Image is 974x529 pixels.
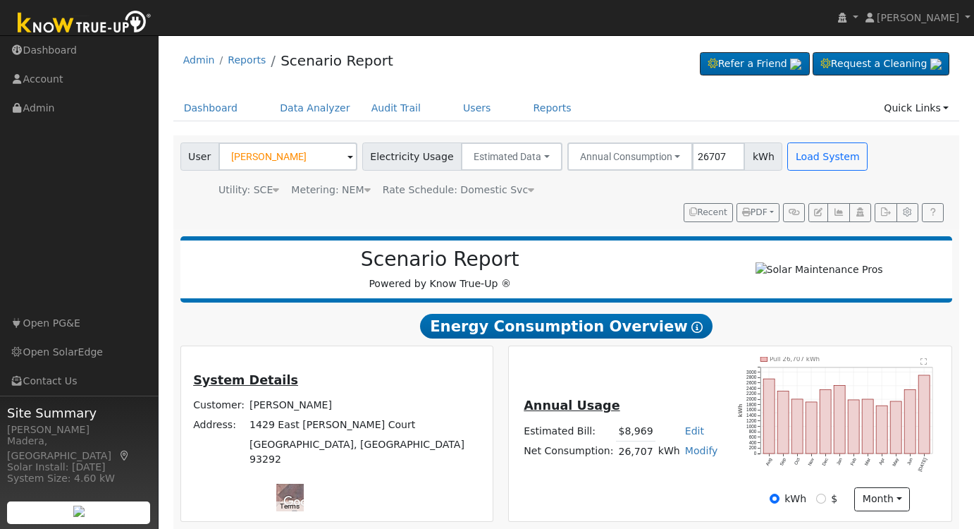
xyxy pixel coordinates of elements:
[684,203,733,223] button: Recent
[736,203,779,223] button: PDF
[247,415,483,434] td: 1429 East [PERSON_NAME] Court
[821,456,830,466] text: Dec
[793,457,801,466] text: Oct
[655,442,682,462] td: kWh
[616,421,655,442] td: $8,969
[746,375,757,379] text: 2800
[524,399,619,413] u: Annual Usage
[195,248,685,272] h2: Scenario Report
[834,385,845,454] rect: onclick=""
[746,418,757,423] text: 1200
[896,203,918,223] button: Settings
[877,12,959,23] span: [PERSON_NAME]
[218,142,357,171] input: Select a User
[863,456,871,466] text: Mar
[849,456,857,466] text: Feb
[783,203,805,223] button: Generate Report Link
[777,391,789,454] rect: onclick=""
[7,471,151,486] div: System Size: 4.60 kW
[746,380,757,385] text: 2600
[700,52,810,76] a: Refer a Friend
[280,493,326,511] a: Open this area in Google Maps (opens a new window)
[816,494,826,504] input: $
[191,415,247,434] td: Address:
[191,395,247,415] td: Customer:
[878,456,887,466] text: Apr
[746,369,757,374] text: 3000
[173,95,249,121] a: Dashboard
[765,456,773,466] text: Aug
[784,492,806,506] label: kWh
[746,423,757,428] text: 1000
[522,442,616,462] td: Net Consumption:
[835,456,843,466] text: Jan
[748,445,756,450] text: 200
[873,95,959,121] a: Quick Links
[756,262,883,277] img: Solar Maintenance Pros
[876,406,887,454] rect: onclick=""
[193,373,298,387] u: System Details
[280,493,326,511] img: Google
[7,403,151,422] span: Site Summary
[691,322,703,333] i: Show Help
[737,403,744,417] text: kWh
[269,95,361,121] a: Data Analyzer
[7,422,151,437] div: [PERSON_NAME]
[685,425,704,437] a: Edit
[748,439,756,444] text: 400
[920,357,927,364] text: 
[827,203,849,223] button: Multi-Series Graph
[890,401,901,454] rect: onclick=""
[280,502,300,510] a: Terms (opens in new tab)
[813,52,949,76] a: Request a Cleaning
[917,457,928,473] text: [DATE]
[807,456,815,466] text: Nov
[770,355,820,363] text: Pull 26,707 kWh
[73,506,85,517] img: retrieve
[746,401,757,406] text: 1800
[685,445,718,456] a: Modify
[770,494,779,504] input: kWh
[763,379,775,454] rect: onclick=""
[748,429,756,434] text: 800
[787,142,868,171] button: Load System
[746,391,757,396] text: 2200
[523,95,582,121] a: Reports
[616,442,655,462] td: 26,707
[918,375,930,454] rect: onclick=""
[228,54,266,66] a: Reports
[854,487,910,511] button: month
[461,142,562,171] button: Estimated Data
[420,314,712,339] span: Energy Consumption Overview
[748,434,756,439] text: 600
[892,456,901,467] text: May
[746,407,757,412] text: 1600
[247,395,483,415] td: [PERSON_NAME]
[848,400,859,454] rect: onclick=""
[247,435,483,470] td: [GEOGRAPHIC_DATA], [GEOGRAPHIC_DATA] 93292
[904,389,916,454] rect: onclick=""
[875,203,896,223] button: Export Interval Data
[849,203,871,223] button: Login As
[806,402,817,454] rect: onclick=""
[281,52,393,69] a: Scenario Report
[183,54,215,66] a: Admin
[452,95,502,121] a: Users
[187,248,693,291] div: Powered by Know True-Up ®
[779,456,787,466] text: Sep
[790,59,801,70] img: retrieve
[791,399,803,454] rect: onclick=""
[118,450,131,461] a: Map
[744,142,782,171] span: kWh
[820,389,831,454] rect: onclick=""
[746,385,757,390] text: 2400
[522,421,616,442] td: Estimated Bill:
[930,59,942,70] img: retrieve
[831,492,837,506] label: $
[361,95,431,121] a: Audit Trail
[7,434,151,463] div: Madera, [GEOGRAPHIC_DATA]
[383,184,534,195] span: Alias: None
[862,399,873,454] rect: onclick=""
[7,460,151,475] div: Solar Install: [DATE]
[922,203,944,223] a: Help Link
